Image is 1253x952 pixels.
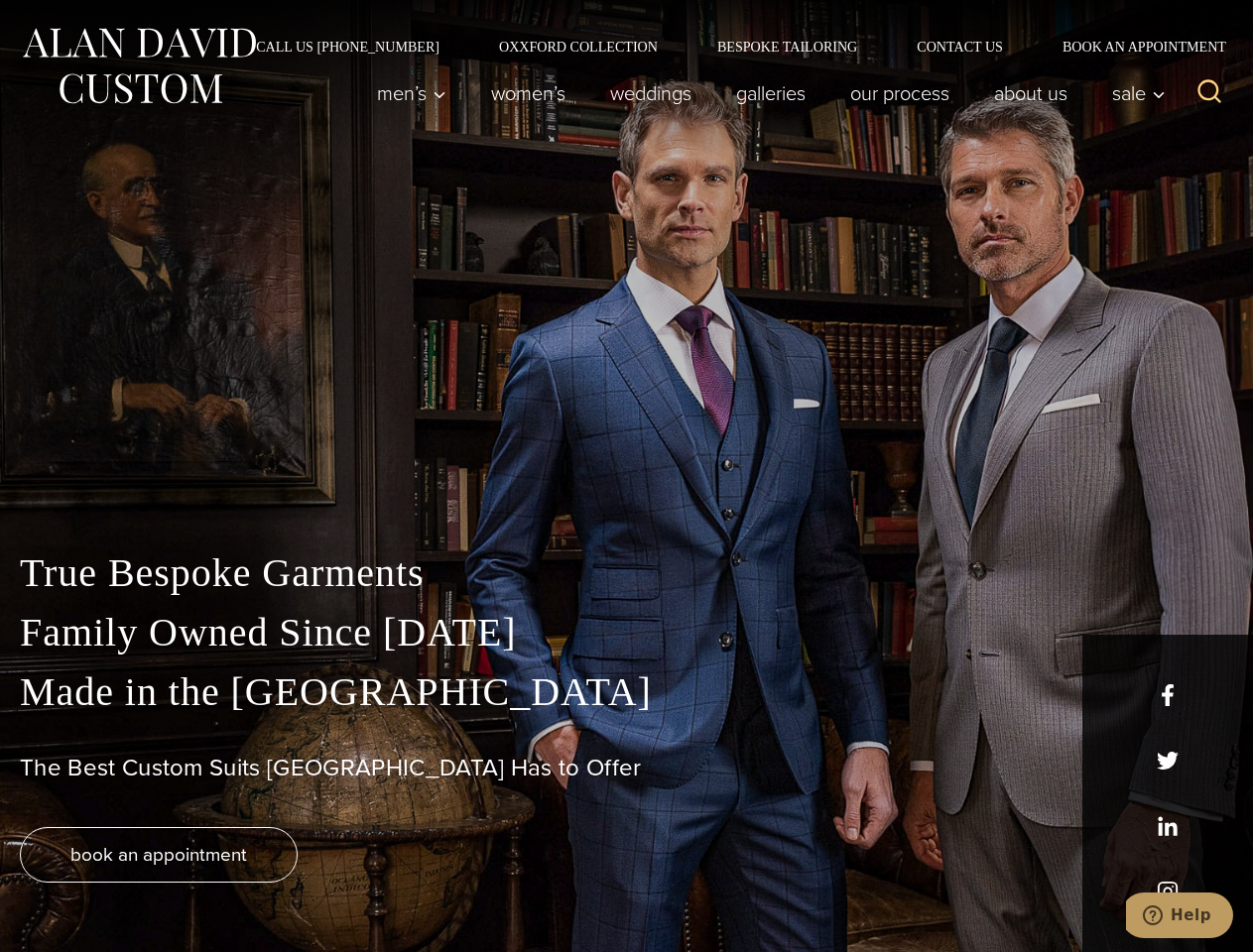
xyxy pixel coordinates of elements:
a: About Us [972,73,1090,113]
span: book an appointment [70,840,247,869]
a: Bespoke Tailoring [688,40,887,54]
a: Women’s [469,73,588,113]
a: Galleries [714,73,828,113]
iframe: Opens a widget where you can chat to one of our agents [1126,892,1233,942]
a: Call Us [PHONE_NUMBER] [226,40,469,54]
a: Book an Appointment [1033,40,1233,54]
button: Men’s sub menu toggle [355,73,469,113]
a: Contact Us [887,40,1033,54]
nav: Primary Navigation [355,73,1177,113]
a: book an appointment [20,827,298,883]
button: View Search Form [1186,69,1233,117]
button: Sale sub menu toggle [1090,73,1177,113]
a: Oxxford Collection [469,40,688,54]
nav: Secondary Navigation [226,40,1233,54]
h1: The Best Custom Suits [GEOGRAPHIC_DATA] Has to Offer [20,754,1233,782]
a: weddings [588,73,714,113]
a: Our Process [828,73,972,113]
p: True Bespoke Garments Family Owned Since [DATE] Made in the [GEOGRAPHIC_DATA] [20,543,1233,722]
img: Alan David Custom [20,22,258,110]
